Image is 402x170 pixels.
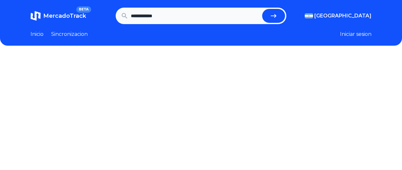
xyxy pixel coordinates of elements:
[305,13,313,18] img: Argentina
[314,12,371,20] span: [GEOGRAPHIC_DATA]
[51,30,88,38] a: Sincronizacion
[31,11,41,21] img: MercadoTrack
[31,11,86,21] a: MercadoTrackBETA
[76,6,91,13] span: BETA
[305,12,371,20] button: [GEOGRAPHIC_DATA]
[43,12,86,19] span: MercadoTrack
[31,30,44,38] a: Inicio
[340,30,371,38] button: Iniciar sesion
